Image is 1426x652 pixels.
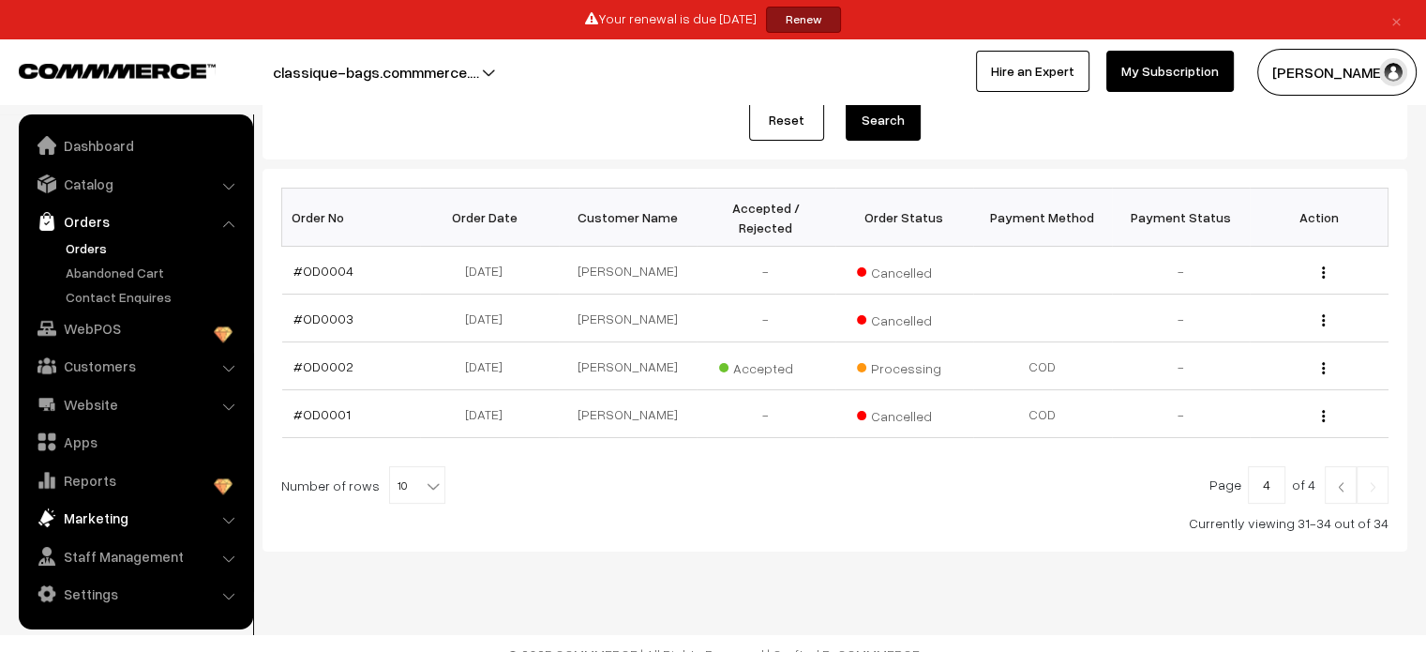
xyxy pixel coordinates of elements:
th: Order Status [835,189,974,247]
a: Orders [23,205,247,238]
td: [DATE] [420,390,559,438]
span: of 4 [1292,477,1315,493]
td: - [1112,295,1251,342]
th: Order No [282,189,421,247]
a: #OD0002 [293,358,353,374]
a: Website [23,387,247,421]
a: Reports [23,463,247,497]
span: Cancelled [857,402,951,426]
a: Customers [23,349,247,383]
td: [PERSON_NAME] [559,390,698,438]
th: Payment Method [973,189,1112,247]
a: #OD0004 [293,263,353,279]
a: Hire an Expert [976,51,1089,92]
button: classique-bags.commmerce.… [207,49,545,96]
td: [DATE] [420,247,559,295]
a: #OD0003 [293,311,353,326]
a: Contact Enquires [61,287,247,307]
img: user [1379,58,1407,86]
span: Cancelled [857,258,951,282]
a: Settings [23,577,247,611]
th: Accepted / Rejected [697,189,835,247]
th: Order Date [420,189,559,247]
img: Right [1364,481,1381,493]
a: Orders [61,238,247,258]
a: Reset [749,99,824,141]
img: COMMMERCE [19,64,216,78]
td: COD [973,390,1112,438]
th: Payment Status [1112,189,1251,247]
th: Action [1250,189,1388,247]
td: [PERSON_NAME] [559,295,698,342]
span: 10 [389,466,445,504]
button: [PERSON_NAME] [1257,49,1417,96]
a: × [1384,8,1409,31]
a: Marketing [23,501,247,535]
td: - [1112,247,1251,295]
td: - [1112,342,1251,390]
a: Renew [766,7,841,33]
a: COMMMERCE [19,58,183,81]
td: - [697,295,835,342]
button: Search [846,99,921,141]
a: Catalog [23,167,247,201]
th: Customer Name [559,189,698,247]
td: [PERSON_NAME] [559,247,698,295]
a: Staff Management [23,539,247,573]
div: Your renewal is due [DATE] [7,7,1419,33]
img: Menu [1322,314,1325,326]
td: [DATE] [420,295,559,342]
img: Left [1332,481,1349,493]
span: Cancelled [857,306,951,330]
img: Menu [1322,266,1325,279]
span: 10 [390,467,444,505]
a: WebPOS [23,311,247,345]
a: Apps [23,425,247,459]
a: Dashboard [23,129,247,162]
td: - [1112,390,1251,438]
span: Number of rows [281,476,380,495]
div: Currently viewing 31-34 out of 34 [281,513,1388,533]
td: - [697,390,835,438]
span: Accepted [719,354,813,378]
a: My Subscription [1106,51,1234,92]
td: - [697,247,835,295]
td: COD [973,342,1112,390]
td: [PERSON_NAME] [559,342,698,390]
img: Menu [1322,410,1325,422]
span: Page [1209,477,1241,493]
img: Menu [1322,362,1325,374]
a: Abandoned Cart [61,263,247,282]
a: #OD0001 [293,406,351,422]
span: Processing [857,354,951,378]
td: [DATE] [420,342,559,390]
